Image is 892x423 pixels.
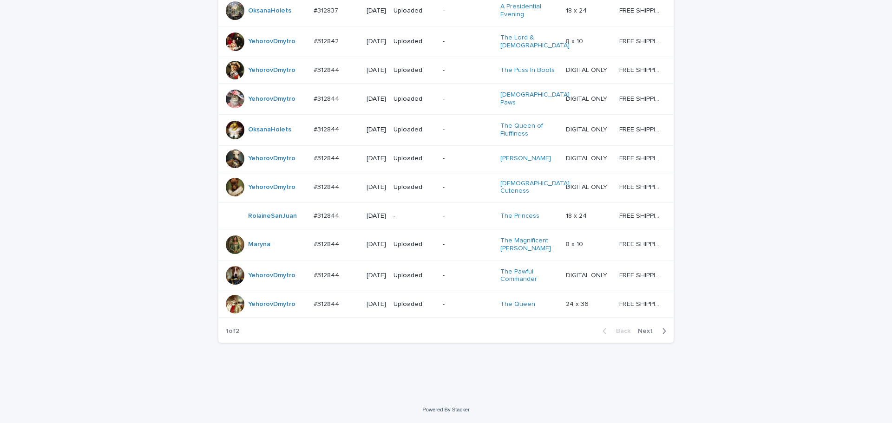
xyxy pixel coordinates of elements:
p: FREE SHIPPING - preview in 1-2 business days, after your approval delivery will take 5-10 b.d. [619,36,664,46]
p: Uploaded [394,95,435,103]
a: [DEMOGRAPHIC_DATA] Paws [500,91,570,107]
p: 8 x 10 [566,239,585,248]
p: FREE SHIPPING - preview in 1-2 business days, after your approval delivery will take 5-10 b.d. [619,299,664,308]
p: Uploaded [394,155,435,163]
p: 8 x 10 [566,36,585,46]
tr: OksanaHolets #312844#312844 [DATE]Uploaded-The Queen of Fluffiness DIGITAL ONLYDIGITAL ONLY FREE ... [218,114,677,145]
button: Back [595,327,634,335]
p: [DATE] [367,300,386,308]
p: Uploaded [394,300,435,308]
p: 1 of 2 [218,320,247,343]
p: FREE SHIPPING - preview in 1-2 business days, after your approval delivery will take 5-10 b.d. [619,210,664,220]
a: OksanaHolets [248,7,291,15]
p: - [394,212,435,220]
p: #312837 [314,5,340,15]
p: DIGITAL ONLY [566,65,609,74]
p: Uploaded [394,126,435,134]
p: - [443,212,492,220]
p: [DATE] [367,38,386,46]
a: Powered By Stacker [422,407,469,412]
tr: RolaineSanJuan #312844#312844 [DATE]--The Princess 18 x 2418 x 24 FREE SHIPPING - preview in 1-2 ... [218,203,677,229]
p: Uploaded [394,183,435,191]
p: [DATE] [367,212,386,220]
p: Uploaded [394,38,435,46]
p: [DATE] [367,126,386,134]
p: FREE SHIPPING - preview in 1-2 business days, after your approval delivery will take 5-10 b.d. [619,239,664,248]
tr: YehorovDmytro #312844#312844 [DATE]Uploaded-[DEMOGRAPHIC_DATA] Paws DIGITAL ONLYDIGITAL ONLY FREE... [218,84,677,115]
p: [DATE] [367,241,386,248]
p: #312844 [314,270,341,280]
p: - [443,300,492,308]
a: [PERSON_NAME] [500,155,551,163]
p: #312844 [314,239,341,248]
p: DIGITAL ONLY [566,153,609,163]
a: YehorovDmytro [248,66,295,74]
p: Uploaded [394,7,435,15]
p: FREE SHIPPING - preview in 1-2 business days, after your approval delivery will take 5-10 b.d. [619,93,664,103]
p: DIGITAL ONLY [566,93,609,103]
p: - [443,66,492,74]
p: #312844 [314,153,341,163]
p: - [443,155,492,163]
p: DIGITAL ONLY [566,124,609,134]
p: [DATE] [367,183,386,191]
a: YehorovDmytro [248,38,295,46]
tr: YehorovDmytro #312844#312844 [DATE]Uploaded-The Puss In Boots DIGITAL ONLYDIGITAL ONLY FREE SHIPP... [218,57,677,84]
p: 24 x 36 [566,299,590,308]
p: #312844 [314,182,341,191]
p: Uploaded [394,241,435,248]
p: Uploaded [394,272,435,280]
p: - [443,241,492,248]
a: YehorovDmytro [248,300,295,308]
a: The Lord & [DEMOGRAPHIC_DATA] [500,34,570,50]
p: DIGITAL ONLY [566,270,609,280]
a: The Magnificent [PERSON_NAME] [500,237,558,253]
p: #312844 [314,93,341,103]
a: YehorovDmytro [248,95,295,103]
tr: YehorovDmytro #312844#312844 [DATE]Uploaded-The Pawful Commander DIGITAL ONLYDIGITAL ONLY FREE SH... [218,260,677,291]
a: RolaineSanJuan [248,212,297,220]
a: [DEMOGRAPHIC_DATA] Cuteness [500,180,570,195]
p: - [443,126,492,134]
p: FREE SHIPPING - preview in 1-2 business days, after your approval delivery will take 5-10 b.d. [619,124,664,134]
a: YehorovDmytro [248,183,295,191]
p: 18 x 24 [566,210,589,220]
p: [DATE] [367,272,386,280]
p: #312844 [314,210,341,220]
a: The Pawful Commander [500,268,558,284]
p: [DATE] [367,155,386,163]
a: A Presidential Evening [500,3,558,19]
p: [DATE] [367,7,386,15]
p: FREE SHIPPING - preview in 1-2 business days, after your approval delivery will take 5-10 b.d. [619,153,664,163]
p: FREE SHIPPING - preview in 1-2 business days, after your approval delivery will take 5-10 b.d. [619,270,664,280]
a: YehorovDmytro [248,272,295,280]
a: OksanaHolets [248,126,291,134]
p: - [443,183,492,191]
span: Next [638,328,658,334]
p: FREE SHIPPING - preview in 1-2 business days, after your approval delivery will take 5-10 b.d. [619,65,664,74]
p: - [443,7,492,15]
button: Next [634,327,674,335]
a: The Princess [500,212,539,220]
a: The Puss In Boots [500,66,555,74]
a: YehorovDmytro [248,155,295,163]
p: 18 x 24 [566,5,589,15]
tr: YehorovDmytro #312844#312844 [DATE]Uploaded-[PERSON_NAME] DIGITAL ONLYDIGITAL ONLY FREE SHIPPING ... [218,145,677,172]
p: [DATE] [367,66,386,74]
a: Maryna [248,241,270,248]
p: - [443,95,492,103]
p: #312844 [314,124,341,134]
p: #312842 [314,36,341,46]
p: [DATE] [367,95,386,103]
tr: Maryna #312844#312844 [DATE]Uploaded-The Magnificent [PERSON_NAME] 8 x 108 x 10 FREE SHIPPING - p... [218,229,677,260]
a: The Queen [500,300,535,308]
tr: YehorovDmytro #312842#312842 [DATE]Uploaded-The Lord & [DEMOGRAPHIC_DATA] 8 x 108 x 10 FREE SHIPP... [218,26,677,57]
tr: YehorovDmytro #312844#312844 [DATE]Uploaded-[DEMOGRAPHIC_DATA] Cuteness DIGITAL ONLYDIGITAL ONLY ... [218,172,677,203]
p: DIGITAL ONLY [566,182,609,191]
tr: YehorovDmytro #312844#312844 [DATE]Uploaded-The Queen 24 x 3624 x 36 FREE SHIPPING - preview in 1... [218,291,677,318]
p: FREE SHIPPING - preview in 1-2 business days, after your approval delivery will take 5-10 b.d. [619,5,664,15]
span: Back [610,328,630,334]
p: FREE SHIPPING - preview in 1-2 business days, after your approval delivery will take 5-10 b.d. [619,182,664,191]
p: Uploaded [394,66,435,74]
a: The Queen of Fluffiness [500,122,558,138]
